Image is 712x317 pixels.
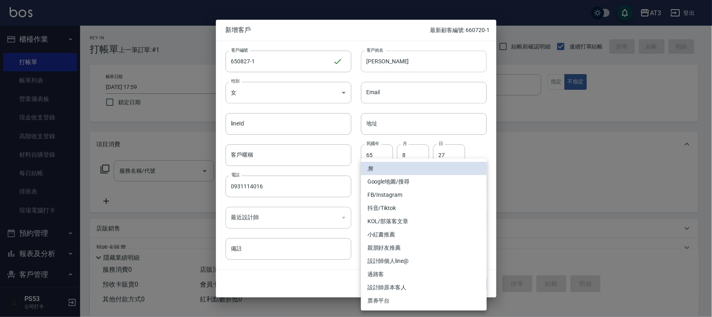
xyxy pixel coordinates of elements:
li: 過路客 [361,268,487,281]
li: 票券平台 [361,294,487,307]
em: 無 [367,164,373,173]
li: 設計師原本客人 [361,281,487,294]
li: 親朋好友推薦 [361,241,487,254]
li: KOL/部落客文章 [361,215,487,228]
li: 小紅書推薦 [361,228,487,241]
li: 抖音/Tiktok [361,202,487,215]
li: FB/Instagram [361,188,487,202]
li: 設計師個人line@ [361,254,487,268]
li: Google地圖/搜尋 [361,175,487,188]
